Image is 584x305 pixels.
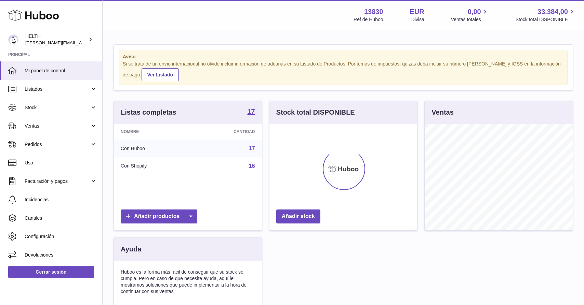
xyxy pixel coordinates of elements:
img: laura@helth.com [8,34,18,45]
a: Añadir productos [121,209,197,223]
a: 17 [247,108,255,116]
span: Mi panel de control [25,68,97,74]
div: Si se trata de un envío internacional no olvide incluir información de aduanas en su Listado de P... [123,61,564,81]
th: Cantidad [193,124,262,140]
span: 0,00 [468,7,481,16]
span: Facturación y pagos [25,178,90,185]
a: 33.384,00 Stock total DISPONIBLE [516,7,576,23]
th: Nombre [114,124,193,140]
strong: Aviso [123,54,564,60]
span: Ventas totales [451,16,489,23]
div: Divisa [411,16,424,23]
span: [PERSON_NAME][EMAIL_ADDRESS][DOMAIN_NAME] [25,40,137,45]
a: 17 [249,145,255,151]
strong: 17 [247,108,255,115]
strong: 13830 [364,7,383,16]
a: 0,00 Ventas totales [451,7,489,23]
span: Ventas [25,123,90,129]
a: Añadir stock [276,209,320,223]
span: Incidencias [25,197,97,203]
h3: Stock total DISPONIBLE [276,108,355,117]
a: Ver Listado [142,68,179,81]
td: Con Huboo [114,140,193,157]
td: Con Shopify [114,157,193,175]
p: Huboo es la forma más fácil de conseguir que su stock se cumpla. Pero en caso de que necesite ayu... [121,269,255,295]
span: Stock [25,104,90,111]
span: Devoluciones [25,252,97,258]
span: Listados [25,86,90,92]
span: 33.384,00 [537,7,568,16]
a: 16 [249,163,255,169]
span: Canales [25,215,97,221]
strong: EUR [410,7,424,16]
span: Pedidos [25,141,90,148]
h3: Listas completas [121,108,176,117]
h3: Ventas [432,108,453,117]
span: Stock total DISPONIBLE [516,16,576,23]
div: Ref de Huboo [354,16,383,23]
a: Cerrar sesión [8,266,94,278]
span: Configuración [25,233,97,240]
div: HELTH [25,33,87,46]
h3: Ayuda [121,245,141,254]
span: Uso [25,160,97,166]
